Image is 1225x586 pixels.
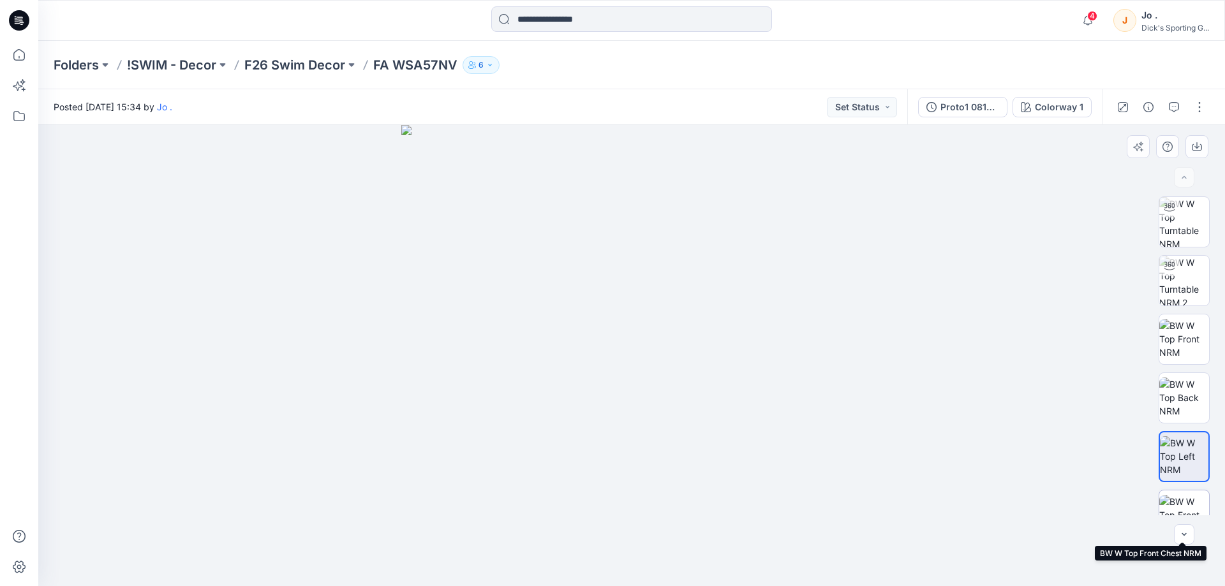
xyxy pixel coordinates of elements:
button: Colorway 1 [1013,97,1092,117]
div: Jo . [1141,8,1209,23]
img: BW W Top Left NRM [1160,436,1208,476]
button: Proto1 081325 [918,97,1007,117]
div: Dick's Sporting G... [1141,23,1209,33]
div: Proto1 081325 [940,100,999,114]
img: BW W Top Turntable NRM 2 [1159,256,1209,305]
button: Details [1138,97,1159,117]
img: BW W Top Front NRM [1159,319,1209,359]
p: FA WSA57NV [373,56,457,74]
a: Folders [54,56,99,74]
div: Colorway 1 [1035,100,1083,114]
span: 4 [1087,11,1097,21]
button: 6 [463,56,500,74]
a: F26 Swim Decor [244,56,345,74]
img: BW W Top Back NRM [1159,377,1209,418]
div: J [1113,9,1136,32]
p: 6 [479,58,484,72]
a: !SWIM - Decor [127,56,216,74]
a: Jo . [157,101,172,112]
img: eyJhbGciOiJIUzI1NiIsImtpZCI6IjAiLCJzbHQiOiJzZXMiLCJ0eXAiOiJKV1QifQ.eyJkYXRhIjp7InR5cGUiOiJzdG9yYW... [401,125,863,586]
img: BW W Top Front Chest NRM [1159,495,1209,535]
img: BW W Top Turntable NRM [1159,197,1209,247]
span: Posted [DATE] 15:34 by [54,100,172,114]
